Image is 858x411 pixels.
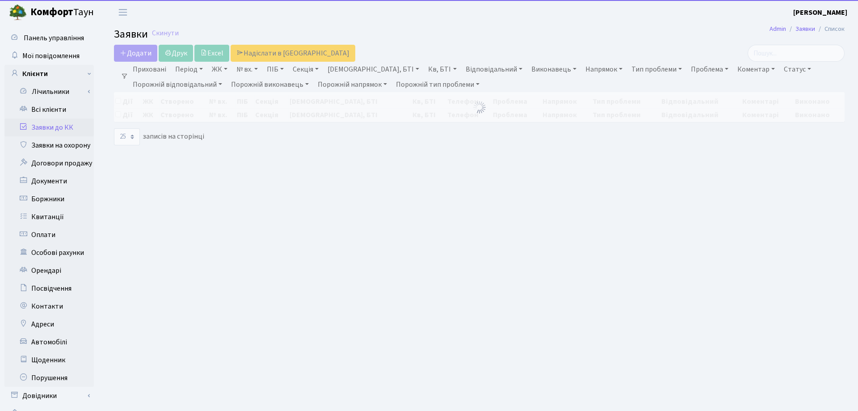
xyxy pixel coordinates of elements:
[793,8,847,17] b: [PERSON_NAME]
[4,262,94,280] a: Орендарі
[22,51,80,61] span: Мої повідомлення
[231,45,355,62] a: Надіслати в [GEOGRAPHIC_DATA]
[152,29,179,38] a: Скинути
[4,136,94,154] a: Заявки на охорону
[4,387,94,405] a: Довідники
[528,62,580,77] a: Виконавець
[233,62,261,77] a: № вх.
[4,297,94,315] a: Контакти
[114,128,140,145] select: записів на сторінці
[472,100,487,114] img: Обробка...
[120,48,151,58] span: Додати
[194,45,229,62] a: Excel
[114,45,157,62] a: Додати
[4,172,94,190] a: Документи
[4,315,94,333] a: Адреси
[793,7,847,18] a: [PERSON_NAME]
[4,119,94,136] a: Заявки до КК
[795,24,815,34] a: Заявки
[815,24,845,34] li: Список
[24,33,84,43] span: Панель управління
[770,24,786,34] a: Admin
[208,62,231,77] a: ЖК
[4,65,94,83] a: Клієнти
[112,5,134,20] button: Переключити навігацію
[4,280,94,297] a: Посвідчення
[4,244,94,262] a: Особові рахунки
[114,128,204,145] label: записів на сторінці
[324,62,423,77] a: [DEMOGRAPHIC_DATA], БТІ
[756,20,858,38] nav: breadcrumb
[114,26,148,42] span: Заявки
[780,62,815,77] a: Статус
[159,45,193,62] a: Друк
[4,333,94,351] a: Автомобілі
[129,77,226,92] a: Порожній відповідальний
[30,5,73,19] b: Комфорт
[425,62,460,77] a: Кв, БТІ
[4,226,94,244] a: Оплати
[4,154,94,172] a: Договори продажу
[4,47,94,65] a: Мої повідомлення
[314,77,391,92] a: Порожній напрямок
[9,4,27,21] img: logo.png
[687,62,732,77] a: Проблема
[582,62,626,77] a: Напрямок
[748,45,845,62] input: Пошук...
[129,62,170,77] a: Приховані
[734,62,778,77] a: Коментар
[392,77,483,92] a: Порожній тип проблеми
[172,62,206,77] a: Період
[4,101,94,119] a: Всі клієнти
[462,62,526,77] a: Відповідальний
[263,62,287,77] a: ПІБ
[4,190,94,208] a: Боржники
[227,77,312,92] a: Порожній виконавець
[628,62,686,77] a: Тип проблеми
[10,83,94,101] a: Лічильники
[4,29,94,47] a: Панель управління
[4,208,94,226] a: Квитанції
[4,351,94,369] a: Щоденник
[30,5,94,20] span: Таун
[4,369,94,387] a: Порушення
[289,62,322,77] a: Секція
